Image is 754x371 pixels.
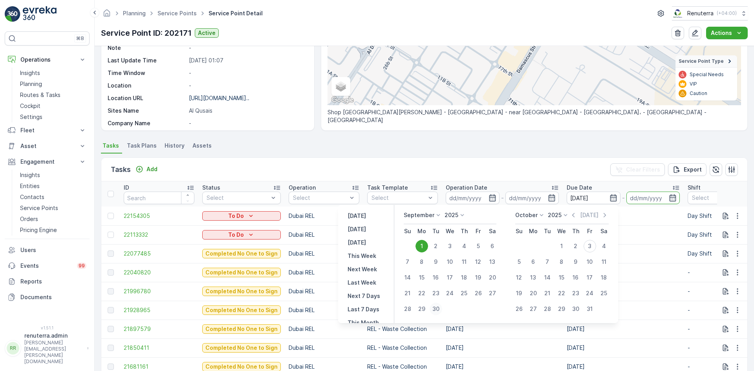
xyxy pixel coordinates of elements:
div: 2 [569,240,582,252]
p: Task Template [367,184,408,192]
p: Actions [711,29,732,37]
button: Completed No One to Sign [202,287,281,296]
div: 30 [569,303,582,315]
a: Open this area in Google Maps (opens a new window) [329,95,355,105]
p: Dubai REL [289,287,359,295]
a: Insights [17,170,90,181]
a: Orders [17,214,90,225]
span: v 1.51.1 [5,325,90,330]
p: Last Week [348,279,376,287]
div: 21 [401,287,414,300]
a: Users [5,242,90,258]
p: Next 7 Days [348,292,380,300]
a: 21681161 [124,363,194,371]
button: Tomorrow [344,238,369,247]
a: Insights [17,68,90,79]
p: Service Point ID: 202171 [101,27,192,39]
a: Planning [123,10,146,16]
div: 11 [598,256,610,268]
p: Dubai REL [289,325,359,333]
p: Special Needs [690,71,724,78]
p: Asset [20,142,74,150]
button: Yesterday [344,211,369,221]
p: Service Points [20,204,58,212]
p: ID [124,184,129,192]
div: RR [7,342,19,355]
th: Sunday [401,224,415,238]
p: [DATE] [348,225,366,233]
td: [DATE] [563,338,684,357]
button: Next Week [344,265,380,274]
div: 7 [401,256,414,268]
p: REL - Waste Collection [367,363,438,371]
div: 8 [555,256,568,268]
p: Completed No One to Sign [205,250,278,258]
input: dd/mm/yyyy [567,192,620,204]
p: Completed No One to Sign [205,363,278,371]
div: 3 [444,240,456,252]
p: Company Name [108,119,186,127]
p: Pricing Engine [20,226,57,234]
span: 21928965 [124,306,194,314]
p: Documents [20,293,86,301]
p: Export [684,166,702,174]
div: 28 [541,303,554,315]
p: Cockpit [20,102,40,110]
button: Export [668,163,706,176]
p: This Month [348,319,379,327]
div: 29 [555,303,568,315]
div: Toggle Row Selected [108,345,114,351]
a: Events99 [5,258,90,274]
div: 23 [569,287,582,300]
p: Settings [20,113,42,121]
div: 15 [415,271,428,284]
p: Completed No One to Sign [205,287,278,295]
p: - [501,193,504,203]
p: Add [146,165,157,173]
span: 21897579 [124,325,194,333]
p: - [622,193,625,203]
div: 11 [458,256,470,268]
div: 6 [486,240,499,252]
p: - [189,119,306,127]
button: Next 7 Days [344,291,383,301]
p: Clear Filters [626,166,660,174]
div: 25 [598,287,610,300]
p: This Week [348,252,376,260]
a: Homepage [102,12,111,18]
a: 22113332 [124,231,194,239]
div: 22 [555,287,568,300]
div: Toggle Row Selected [108,326,114,332]
p: Insights [20,171,40,179]
button: Completed No One to Sign [202,249,281,258]
div: 17 [444,271,456,284]
div: 15 [555,271,568,284]
span: Service Point Detail [207,9,264,17]
p: Sites Name [108,107,186,115]
div: 12 [472,256,485,268]
div: 1 [415,240,428,252]
a: Settings [17,111,90,122]
img: Screenshot_2024-07-26_at_13.33.01.png [672,9,684,18]
a: 22040820 [124,269,194,276]
div: Toggle Row Selected [108,232,114,238]
p: ( +04:00 ) [717,10,737,16]
span: 21996780 [124,287,194,295]
div: 24 [584,287,596,300]
p: Dubai REL [289,269,359,276]
p: Dubai REL [289,306,359,314]
div: 5 [472,240,485,252]
p: Operation [289,184,316,192]
p: Select [372,194,426,202]
a: Pricing Engine [17,225,90,236]
th: Thursday [457,224,471,238]
button: Last 7 Days [344,305,382,314]
p: To Do [228,231,244,239]
p: Select [207,194,269,202]
a: Service Points [157,10,197,16]
div: 17 [584,271,596,284]
a: Routes & Tasks [17,90,90,101]
p: Last Update Time [108,57,186,64]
